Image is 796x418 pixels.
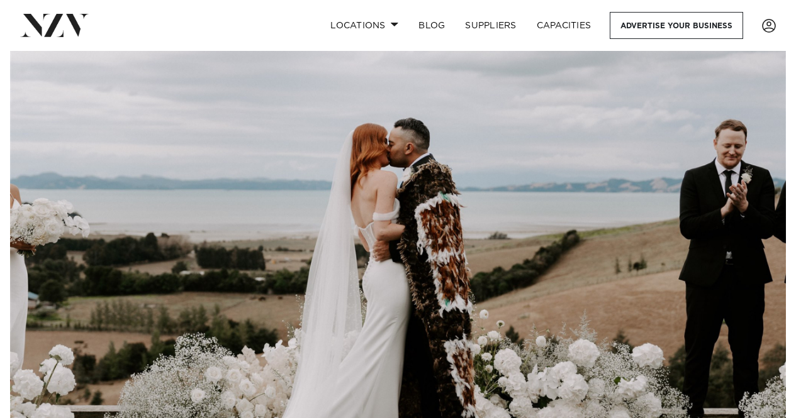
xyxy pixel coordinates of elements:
a: SUPPLIERS [455,12,526,39]
a: Advertise your business [610,12,743,39]
a: BLOG [408,12,455,39]
a: Capacities [527,12,602,39]
img: nzv-logo.png [20,14,89,36]
a: Locations [320,12,408,39]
